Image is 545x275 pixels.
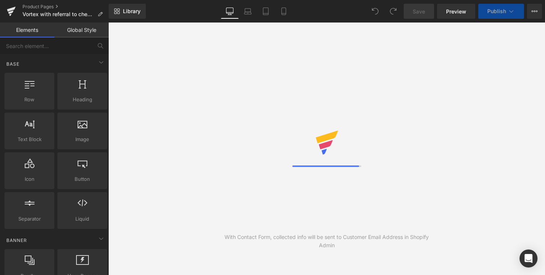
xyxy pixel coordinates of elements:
[7,175,52,183] span: Icon
[60,175,105,183] span: Button
[22,4,109,10] a: Product Pages
[478,4,524,19] button: Publish
[7,96,52,104] span: Row
[7,135,52,143] span: Text Block
[239,4,257,19] a: Laptop
[7,215,52,223] span: Separator
[60,96,105,104] span: Heading
[60,215,105,223] span: Liquid
[386,4,401,19] button: Redo
[275,4,293,19] a: Mobile
[123,8,141,15] span: Library
[487,8,506,14] span: Publish
[221,4,239,19] a: Desktop
[109,4,146,19] a: New Library
[22,11,94,17] span: Vortex with referral to checkout
[527,4,542,19] button: More
[257,4,275,19] a: Tablet
[217,233,436,249] div: With Contact Form, collected info will be sent to Customer Email Address in Shopify Admin
[6,60,20,68] span: Base
[437,4,475,19] a: Preview
[60,135,105,143] span: Image
[6,237,28,244] span: Banner
[446,8,466,15] span: Preview
[520,249,538,267] div: Open Intercom Messenger
[368,4,383,19] button: Undo
[413,8,425,15] span: Save
[54,23,109,38] a: Global Style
